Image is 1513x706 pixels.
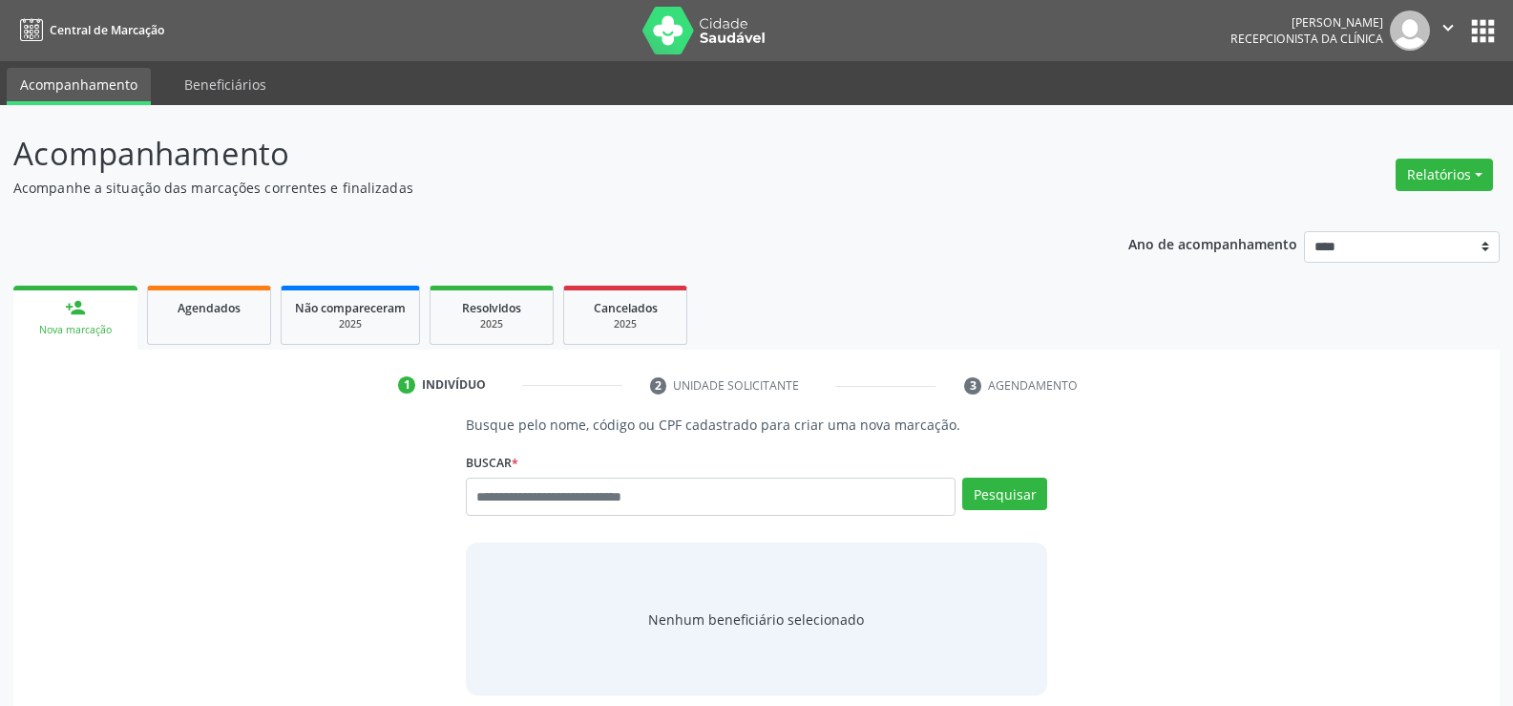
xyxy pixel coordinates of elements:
[444,317,539,332] div: 2025
[594,300,658,316] span: Cancelados
[178,300,241,316] span: Agendados
[65,297,86,318] div: person_add
[171,68,280,101] a: Beneficiários
[295,300,406,316] span: Não compareceram
[1396,159,1493,191] button: Relatórios
[1230,31,1383,47] span: Recepcionista da clínica
[1390,11,1430,51] img: img
[295,317,406,332] div: 2025
[1438,17,1459,38] i: 
[962,478,1047,510] button: Pesquisar
[13,178,1054,198] p: Acompanhe a situação das marcações correntes e finalizadas
[462,300,521,316] span: Resolvidos
[7,68,151,105] a: Acompanhamento
[422,376,486,394] div: Indivíduo
[13,14,164,46] a: Central de Marcação
[1466,14,1500,48] button: apps
[27,323,124,337] div: Nova marcação
[13,130,1054,178] p: Acompanhamento
[648,610,864,630] span: Nenhum beneficiário selecionado
[466,415,1047,435] p: Busque pelo nome, código ou CPF cadastrado para criar uma nova marcação.
[1128,231,1297,255] p: Ano de acompanhamento
[1230,14,1383,31] div: [PERSON_NAME]
[398,376,415,394] div: 1
[1430,11,1466,51] button: 
[466,448,518,478] label: Buscar
[578,317,673,332] div: 2025
[50,22,164,38] span: Central de Marcação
